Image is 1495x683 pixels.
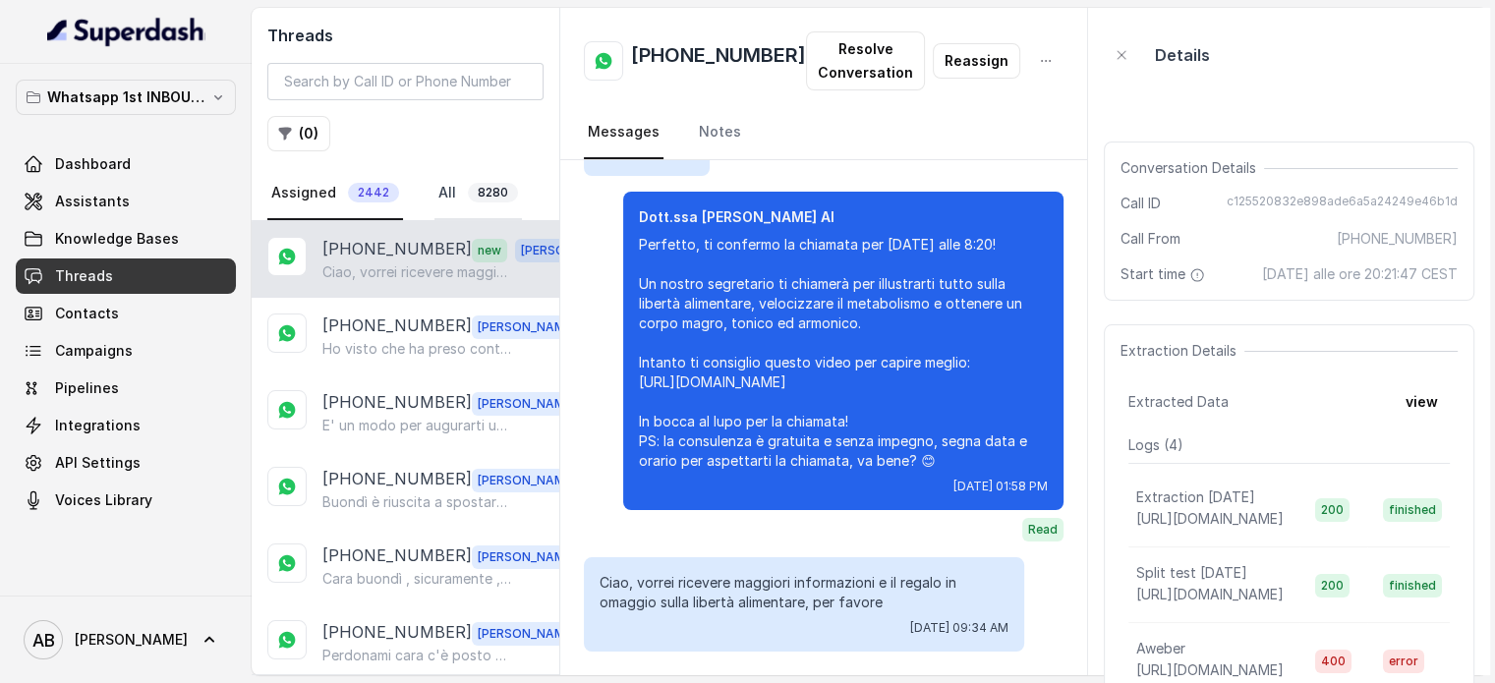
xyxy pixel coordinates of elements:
a: Contacts [16,296,236,331]
button: Whatsapp 1st INBOUND Workspace [16,80,236,115]
span: Call ID [1121,194,1161,213]
p: Whatsapp 1st INBOUND Workspace [47,85,204,109]
span: API Settings [55,453,141,473]
p: [PHONE_NUMBER] [322,620,472,646]
p: Cara buondì , sicuramente , puoi controllare nei registri di whats app o nelle chiamate perse .. [322,569,511,589]
p: Details [1155,43,1210,67]
a: Dashboard [16,146,236,182]
span: [PHONE_NUMBER] [1337,229,1458,249]
a: Messages [584,106,663,159]
a: Pipelines [16,370,236,406]
span: Threads [55,266,113,286]
span: 2442 [348,183,399,202]
span: error [1383,650,1424,673]
span: [URL][DOMAIN_NAME] [1136,661,1284,678]
span: Contacts [55,304,119,323]
img: light.svg [47,16,205,47]
p: Split test [DATE] [1136,563,1247,583]
a: Voices Library [16,483,236,518]
span: Extracted Data [1128,392,1229,412]
span: new [472,239,507,262]
a: Assistants [16,184,236,219]
nav: Tabs [267,167,544,220]
button: Reassign [933,43,1020,79]
span: Conversation Details [1121,158,1264,178]
text: AB [32,630,55,651]
a: Threads [16,258,236,294]
span: [PERSON_NAME] [472,622,582,646]
span: Assistants [55,192,130,211]
a: Assigned2442 [267,167,403,220]
p: Perfetto, ti confermo la chiamata per [DATE] alle 8:20! Un nostro segretario ti chiamerà per illu... [639,235,1048,471]
span: Start time [1121,264,1209,284]
a: Knowledge Bases [16,221,236,256]
span: finished [1383,498,1442,522]
input: Search by Call ID or Phone Number [267,63,544,100]
span: [PERSON_NAME] [472,469,582,492]
span: [DATE] 09:34 AM [910,620,1008,636]
p: Extraction [DATE] [1136,487,1255,507]
span: [PERSON_NAME] [515,239,625,262]
span: 400 [1315,650,1351,673]
span: [URL][DOMAIN_NAME] [1136,510,1284,527]
a: Notes [695,106,745,159]
p: Ciao, vorrei ricevere maggiori informazioni e il regalo in omaggio sulla libertà alimentare, per ... [322,262,511,282]
p: Dott.ssa [PERSON_NAME] AI [639,207,1048,227]
button: (0) [267,116,330,151]
h2: [PHONE_NUMBER] [631,41,806,81]
a: [PERSON_NAME] [16,612,236,667]
span: c125520832e898ade6a5a24249e46b1d [1227,194,1458,213]
span: [PERSON_NAME] [75,630,188,650]
span: Dashboard [55,154,131,174]
span: Integrations [55,416,141,435]
span: [PERSON_NAME] [472,315,582,339]
span: [URL][DOMAIN_NAME] [1136,586,1284,602]
p: [PHONE_NUMBER] [322,237,472,262]
span: 200 [1315,574,1350,598]
span: [DATE] alle ore 20:21:47 CEST [1262,264,1458,284]
span: 200 [1315,498,1350,522]
p: Logs ( 4 ) [1128,435,1450,455]
span: Voices Library [55,490,152,510]
button: view [1394,384,1450,420]
p: [PHONE_NUMBER] [322,467,472,492]
span: [PERSON_NAME] [472,392,582,416]
p: [PHONE_NUMBER] [322,543,472,569]
p: Ciao, vorrei ricevere maggiori informazioni e il regalo in omaggio sulla libertà alimentare, per ... [600,573,1008,612]
p: [PHONE_NUMBER] [322,390,472,416]
span: Knowledge Bases [55,229,179,249]
span: [PERSON_NAME] [472,545,582,569]
a: API Settings [16,445,236,481]
span: Pipelines [55,378,119,398]
a: Integrations [16,408,236,443]
p: Buondì è riuscita a spostare l'appuntamento ? [322,492,511,512]
p: [PHONE_NUMBER] [322,313,472,339]
h2: Threads [267,24,544,47]
span: Extraction Details [1121,341,1244,361]
button: Resolve Conversation [806,31,925,90]
span: finished [1383,574,1442,598]
span: [DATE] 01:58 PM [953,479,1048,494]
span: 8280 [468,183,518,202]
p: Aweber [1136,639,1185,658]
span: Read [1022,518,1064,541]
p: Perdonami cara c'è posto a [DATE] allora , buona serata [322,646,511,665]
a: All8280 [434,167,522,220]
span: Campaigns [55,341,133,361]
nav: Tabs [584,106,1064,159]
span: Call From [1121,229,1180,249]
p: E' un modo per augurarti una buona chiamata 🌺 [322,416,511,435]
p: Ho visto che ha preso contatto con la mia assistente Asia , le auguro una buona giornata [322,339,511,359]
a: Campaigns [16,333,236,369]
